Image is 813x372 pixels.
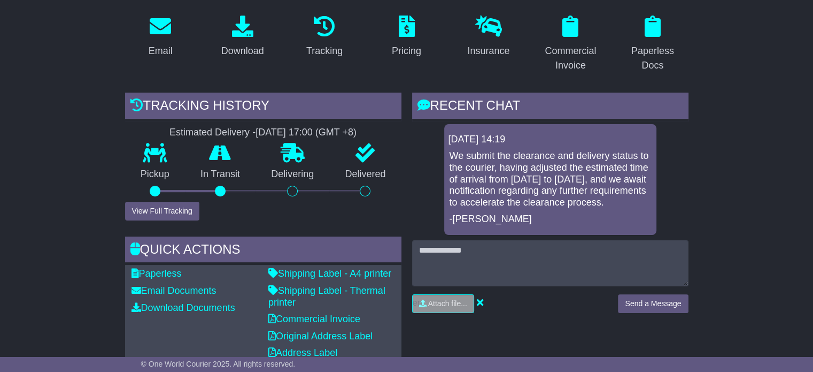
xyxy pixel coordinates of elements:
div: Insurance [467,44,509,58]
a: Paperless [131,268,182,279]
a: Shipping Label - A4 printer [268,268,391,279]
button: Send a Message [618,294,688,313]
a: Tracking [299,12,350,62]
div: Commercial Invoice [542,44,599,73]
div: Tracking [306,44,343,58]
p: We submit the clearance and delivery status to the courier, having adjusted the estimated time of... [450,150,651,208]
div: Email [149,44,173,58]
div: Quick Actions [125,237,401,265]
a: Email Documents [131,285,216,296]
a: Email [142,12,180,62]
div: [DATE] 17:00 (GMT +8) [255,127,357,139]
p: Pickup [125,169,185,180]
div: Download [221,44,264,58]
a: Commercial Invoice [535,12,606,77]
div: Tracking history [125,93,401,122]
a: Pricing [385,12,428,62]
a: Insurance [460,12,516,62]
div: [DATE] 14:19 [448,134,652,146]
a: Paperless Docs [617,12,688,77]
p: Delivered [329,169,401,180]
a: Original Address Label [268,331,373,341]
a: Commercial Invoice [268,314,360,324]
a: Shipping Label - Thermal printer [268,285,385,308]
p: In Transit [185,169,255,180]
div: Estimated Delivery - [125,127,401,139]
p: Delivering [255,169,329,180]
a: Download [214,12,271,62]
p: -[PERSON_NAME] [450,214,651,225]
div: Paperless Docs [624,44,681,73]
a: Address Label [268,347,337,358]
div: Pricing [392,44,421,58]
span: © One World Courier 2025. All rights reserved. [141,360,296,368]
a: Download Documents [131,302,235,313]
div: RECENT CHAT [412,93,688,122]
button: View Full Tracking [125,202,199,221]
